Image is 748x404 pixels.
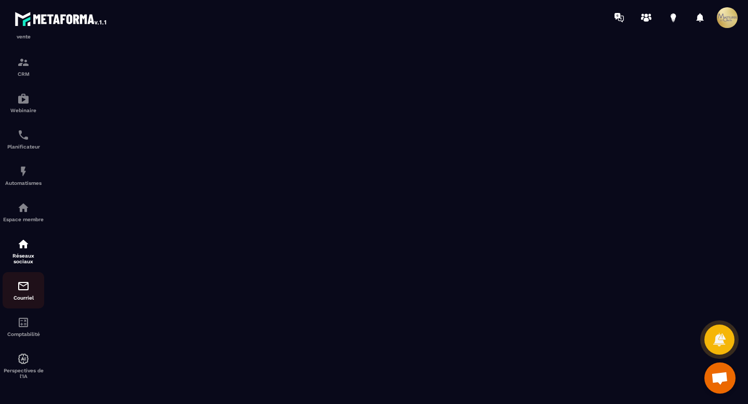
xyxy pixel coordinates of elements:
[17,201,30,214] img: automatismes
[3,217,44,222] font: Espace membre
[17,165,30,178] img: automatismes
[17,238,30,250] img: réseau social
[704,362,736,394] div: Ouvrir le chat
[17,92,30,105] img: automatismes
[3,85,44,121] a: automatismesautomatismesWebinaire
[10,107,36,113] font: Webinaire
[3,230,44,272] a: réseau socialréseau socialRéseaux sociaux
[3,194,44,230] a: automatismesautomatismesEspace membre
[17,353,30,365] img: automatismes
[17,56,30,69] img: formation
[3,308,44,345] a: comptablecomptableComptabilité
[7,144,40,150] font: Planificateur
[17,316,30,329] img: comptable
[14,295,34,301] font: Courriel
[5,180,42,186] font: Automatismes
[12,253,34,264] font: Réseaux sociaux
[18,71,30,77] font: CRM
[3,121,44,157] a: planificateurplanificateurPlanificateur
[17,280,30,292] img: e-mail
[3,48,44,85] a: formationformationCRM
[17,129,30,141] img: planificateur
[15,9,108,28] img: logo
[7,331,40,337] font: Comptabilité
[4,368,44,379] font: Perspectives de l'IA
[3,157,44,194] a: automatismesautomatismesAutomatismes
[3,272,44,308] a: e-maile-mailCourriel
